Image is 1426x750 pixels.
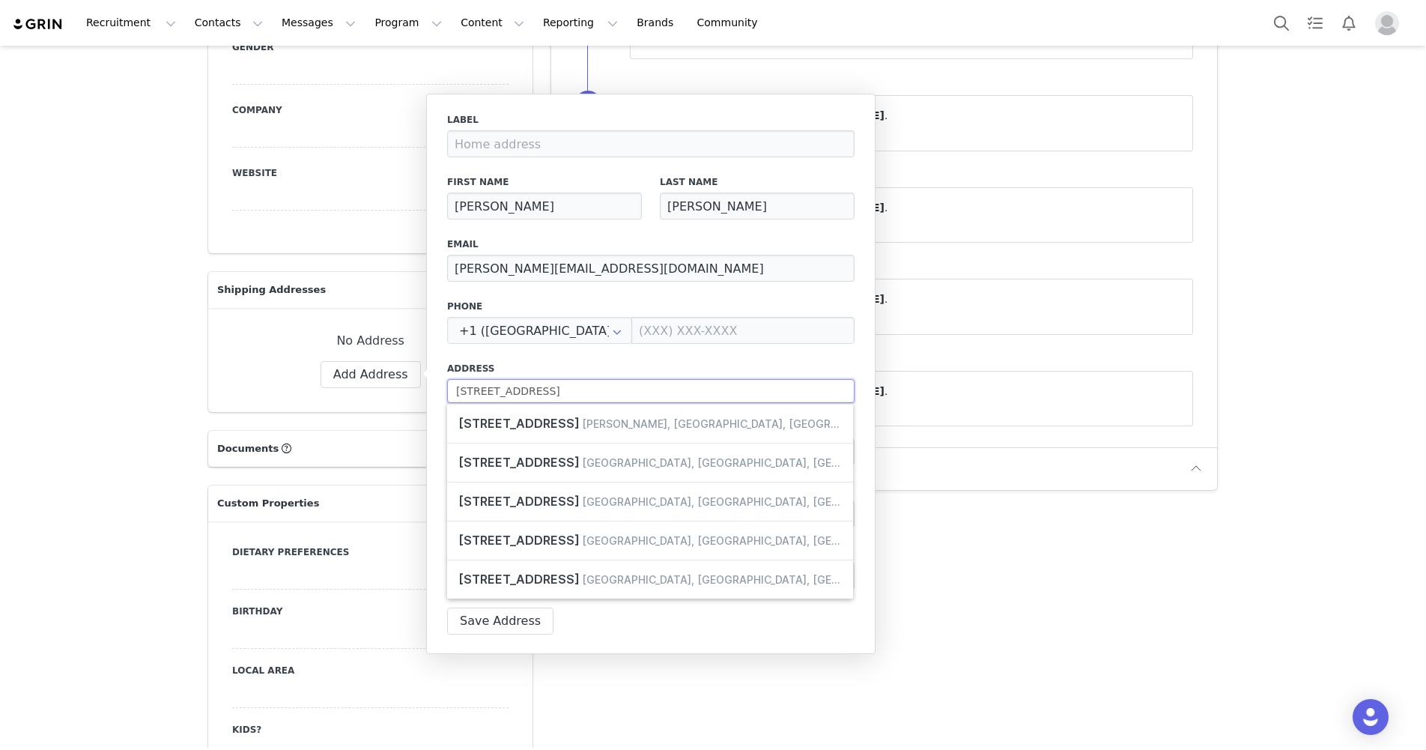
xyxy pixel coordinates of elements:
button: Notifications [1332,6,1365,40]
span: [STREET_ADDRESS] [458,494,580,509]
label: Dietary preferences [232,545,509,559]
input: Country [447,317,632,344]
span: [GEOGRAPHIC_DATA], [GEOGRAPHIC_DATA], [GEOGRAPHIC_DATA] [582,456,922,469]
span: [STREET_ADDRESS] [458,572,580,587]
img: grin logo [12,17,64,31]
label: Company [232,103,509,117]
input: (XXX) XXX-XXXX [631,317,855,344]
a: Brands [628,6,687,40]
label: First Name [447,175,642,189]
input: Address [447,379,855,403]
label: Gender [232,40,509,54]
label: Label [447,113,855,127]
div: Open Intercom Messenger [1353,699,1389,735]
span: Shipping Addresses [217,282,326,297]
button: Recruitment [77,6,185,40]
button: Reporting [534,6,627,40]
p: Lives in [GEOGRAPHIC_DATA], [GEOGRAPHIC_DATA] Recipes & Travel at [DOMAIN_NAME]® 🌮author..recipes... [6,6,510,66]
label: Kids? [232,723,509,737]
a: Tasks [1299,6,1332,40]
p: ⁨ ⁩ was updated by ⁨ ⁩. [643,108,1180,124]
p: ⁨ ⁩ was updated by ⁨ ⁩. [643,200,1180,216]
a: Community [688,6,774,40]
div: No Address [232,332,509,350]
button: Profile [1366,11,1414,35]
label: Email [447,238,855,251]
label: Last Name [660,175,855,189]
span: [STREET_ADDRESS] [458,455,580,470]
button: Save Address [447,608,553,635]
button: Program [365,6,451,40]
label: Birthday [232,605,509,618]
button: Search [1265,6,1298,40]
span: [STREET_ADDRESS] [458,416,580,431]
div: United States [447,317,632,344]
img: placeholder-profile.jpg [1375,11,1399,35]
label: Address [447,362,855,375]
span: [STREET_ADDRESS] [458,533,580,548]
span: [GEOGRAPHIC_DATA], [GEOGRAPHIC_DATA], [GEOGRAPHIC_DATA] [582,534,922,547]
span: Documents [217,441,279,456]
label: Phone [447,300,855,313]
button: Messages [273,6,365,40]
input: Email [447,255,855,282]
input: First Name [447,193,642,220]
span: [GEOGRAPHIC_DATA], [GEOGRAPHIC_DATA], [GEOGRAPHIC_DATA] [582,573,922,586]
input: Home address [447,130,855,157]
label: Website [232,166,509,180]
button: Add Address [321,361,421,388]
label: Local Area [232,664,509,677]
button: Contacts [186,6,272,40]
span: Custom Properties [217,496,319,511]
input: Last Name [660,193,855,220]
button: Content [452,6,533,40]
span: [PERSON_NAME], [GEOGRAPHIC_DATA], [GEOGRAPHIC_DATA] [582,417,898,430]
span: [GEOGRAPHIC_DATA], [GEOGRAPHIC_DATA], [GEOGRAPHIC_DATA] [582,495,922,508]
p: ⁨ ⁩ was updated by ⁨ ⁩. [643,291,1180,307]
p: ⁨ ⁩ was updated by ⁨ ⁩. [643,384,1180,399]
